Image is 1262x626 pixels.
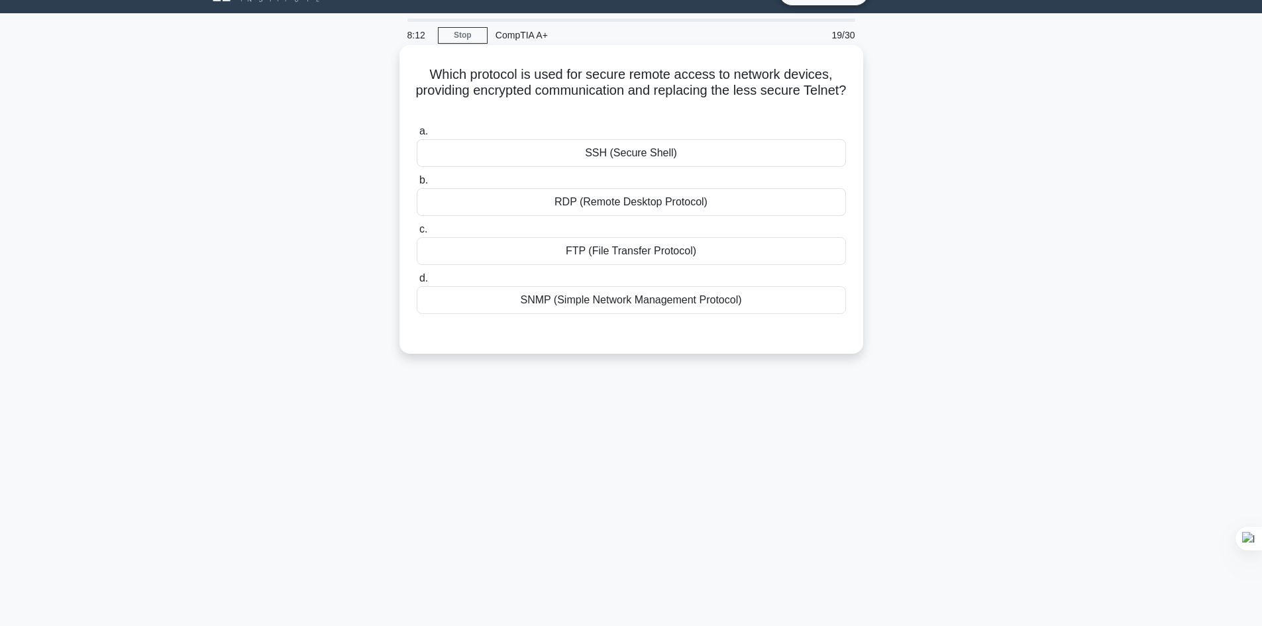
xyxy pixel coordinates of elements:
span: c. [419,223,427,235]
div: FTP (File Transfer Protocol) [417,237,846,265]
div: CompTIA A+ [488,22,670,48]
div: RDP (Remote Desktop Protocol) [417,188,846,216]
div: SSH (Secure Shell) [417,139,846,167]
div: 19/30 [786,22,863,48]
div: 8:12 [399,22,438,48]
span: d. [419,272,428,284]
div: SNMP (Simple Network Management Protocol) [417,286,846,314]
span: a. [419,125,428,136]
a: Stop [438,27,488,44]
h5: Which protocol is used for secure remote access to network devices, providing encrypted communica... [415,66,847,115]
span: b. [419,174,428,185]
